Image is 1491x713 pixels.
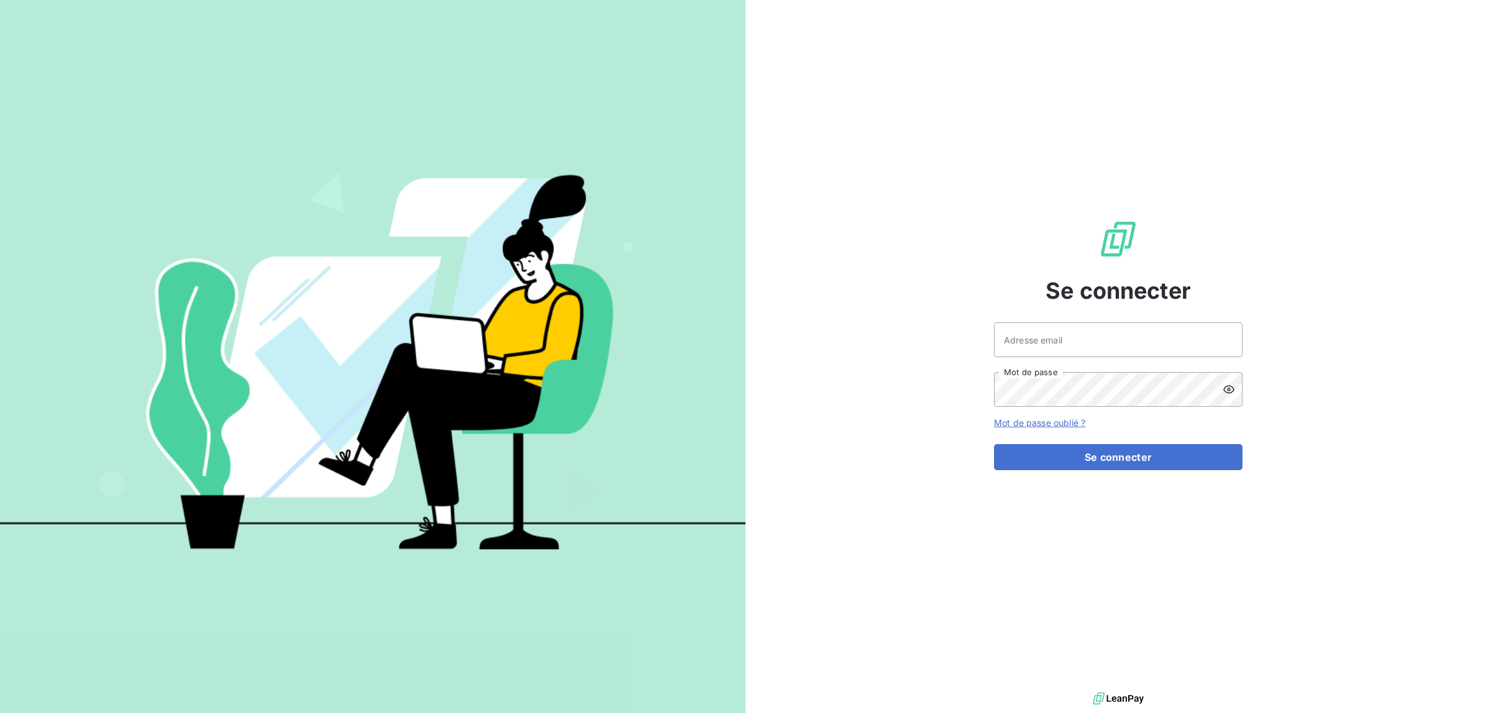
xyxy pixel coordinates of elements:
[1098,219,1138,259] img: Logo LeanPay
[994,417,1085,428] a: Mot de passe oublié ?
[994,322,1242,357] input: placeholder
[1046,274,1191,307] span: Se connecter
[994,444,1242,470] button: Se connecter
[1093,689,1144,708] img: logo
